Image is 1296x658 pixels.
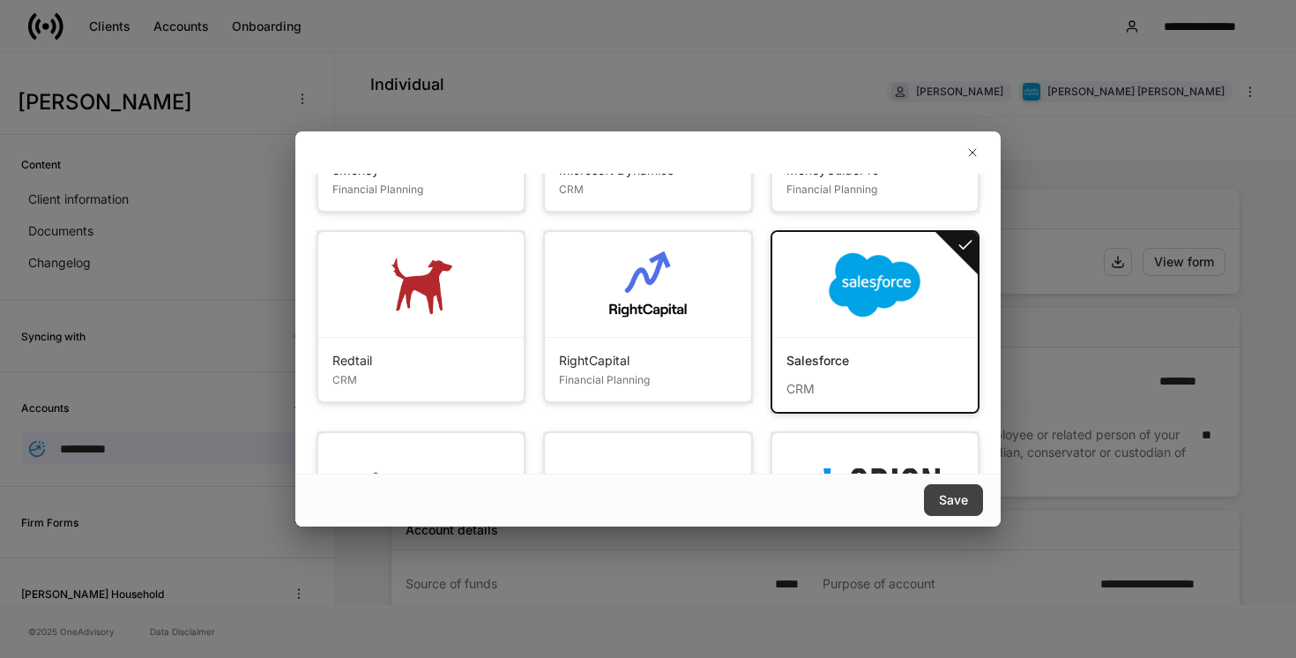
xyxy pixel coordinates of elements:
img: Black Diamond logo [582,464,714,508]
input: Salesforce logoSalesforceCRM [771,230,979,414]
img: Orion logo [808,464,941,508]
div: CRM [332,370,510,387]
div: CRM [559,179,736,197]
div: Financial Planning [786,179,964,197]
input: Orion logoOrionBilling & Reporting [771,431,979,604]
div: Financial Planning [332,179,510,197]
img: Redtail logo [386,250,457,320]
input: Redtail logoRedtailCRM [317,230,525,403]
input: Black Diamond logoBlack DiamondBilling & Reporting [543,431,752,604]
div: Redtail [332,352,510,370]
img: RightCapital logo [609,246,687,324]
input: RightCapital logoRightCapitalFinancial Planning [543,230,752,403]
div: Financial Planning [559,370,736,387]
img: Wealthbox logo [358,467,485,505]
button: Save [924,484,983,516]
div: CRM [786,370,964,398]
div: Salesforce [786,352,964,370]
input: Wealthbox logoWealthboxCRM [317,431,525,604]
img: Salesforce logo [825,236,924,334]
div: RightCapital [559,352,736,370]
div: Save [939,491,968,509]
